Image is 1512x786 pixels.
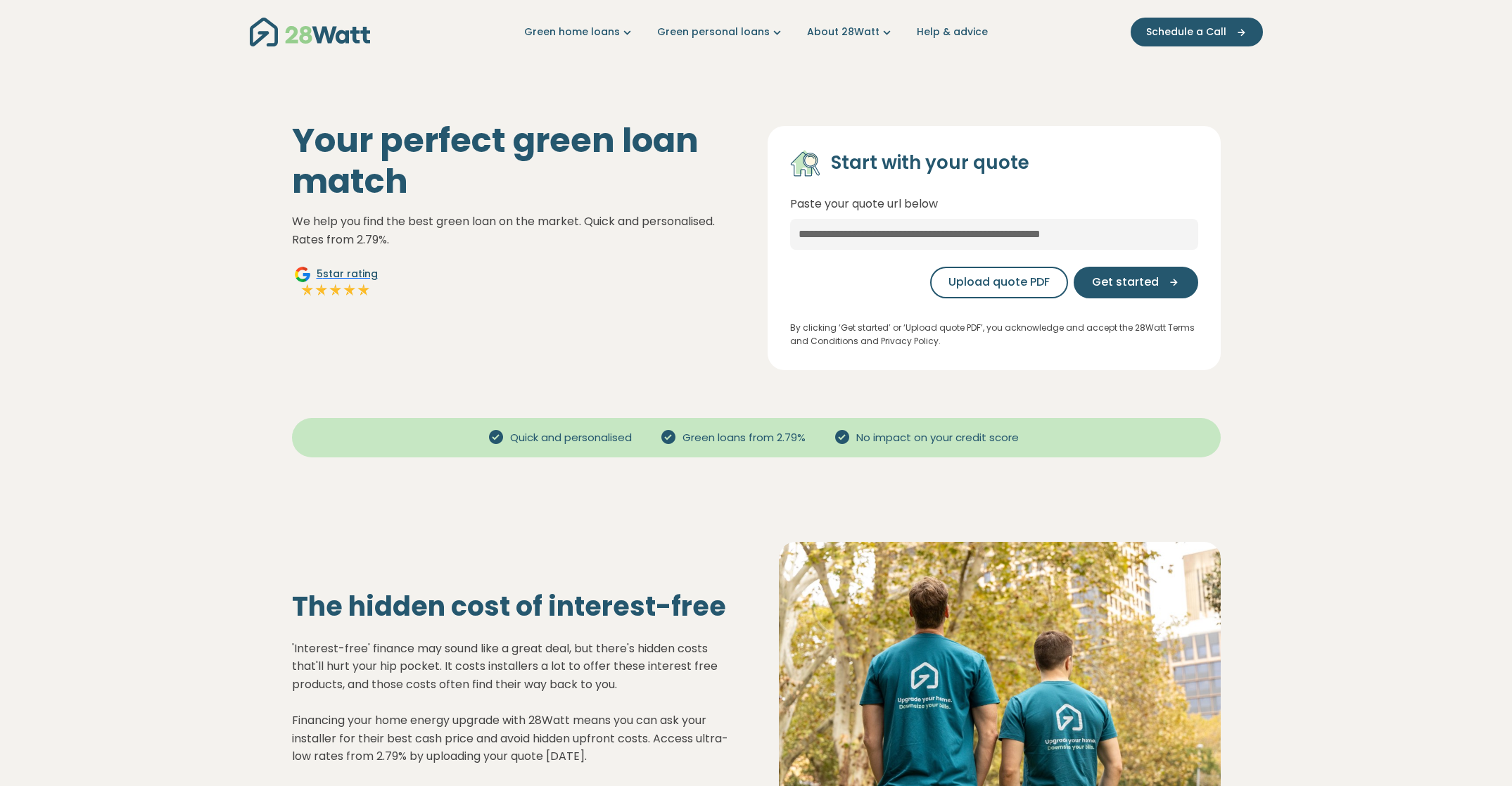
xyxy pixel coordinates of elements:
img: Google [294,266,311,283]
button: Schedule a Call [1131,18,1263,46]
img: Full star [329,283,343,297]
button: Get started [1074,267,1198,298]
a: Google5star ratingFull starFull starFull starFull starFull star [292,266,380,300]
h2: The hidden cost of interest-free [292,590,734,623]
span: Upload quote PDF [948,274,1050,291]
p: 'Interest-free' finance may sound like a great deal, but there's hidden costs that'll hurt your h... [292,640,734,766]
img: Full star [343,283,357,297]
p: We help you find the best green loan on the market. Quick and personalised. Rates from 2.79%. [292,213,745,248]
a: Help & advice [917,25,988,39]
img: Full star [300,283,315,297]
h4: Start with your quote [831,151,1029,175]
span: Schedule a Call [1146,25,1226,39]
img: 28Watt [250,18,370,46]
span: Green loans from 2.79% [677,430,811,446]
span: Get started [1092,274,1159,291]
span: 5 star rating [317,267,378,281]
img: Full star [315,283,329,297]
span: No impact on your credit score [851,430,1024,446]
a: Green home loans [524,25,635,39]
nav: Main navigation [250,14,1263,50]
p: By clicking ‘Get started’ or ‘Upload quote PDF’, you acknowledge and accept the 28Watt Terms and ... [790,321,1198,348]
a: About 28Watt [807,25,894,39]
h1: Your perfect green loan match [292,120,745,201]
span: Quick and personalised [504,430,637,446]
a: Green personal loans [657,25,784,39]
p: Paste your quote url below [790,195,1198,213]
button: Upload quote PDF [930,267,1068,298]
img: Full star [357,283,371,297]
